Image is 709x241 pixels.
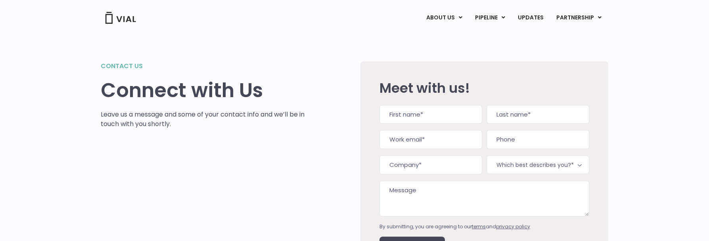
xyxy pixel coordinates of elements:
input: Last name* [487,105,589,124]
input: Phone [487,130,589,149]
div: By submitting, you are agreeing to our and [379,223,589,230]
a: ABOUT USMenu Toggle [420,11,468,25]
a: PARTNERSHIPMenu Toggle [550,11,608,25]
p: Leave us a message and some of your contact info and we’ll be in touch with you shortly. [101,110,305,129]
a: terms [472,223,486,230]
a: PIPELINEMenu Toggle [469,11,511,25]
h2: Contact us [101,61,305,71]
h2: Meet with us! [379,80,589,96]
span: Which best describes you?* [487,155,589,174]
input: Work email* [379,130,482,149]
img: Vial Logo [105,12,136,24]
input: Company* [379,155,482,174]
a: UPDATES [512,11,550,25]
h1: Connect with Us [101,79,305,102]
input: First name* [379,105,482,124]
a: privacy policy [496,223,530,230]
